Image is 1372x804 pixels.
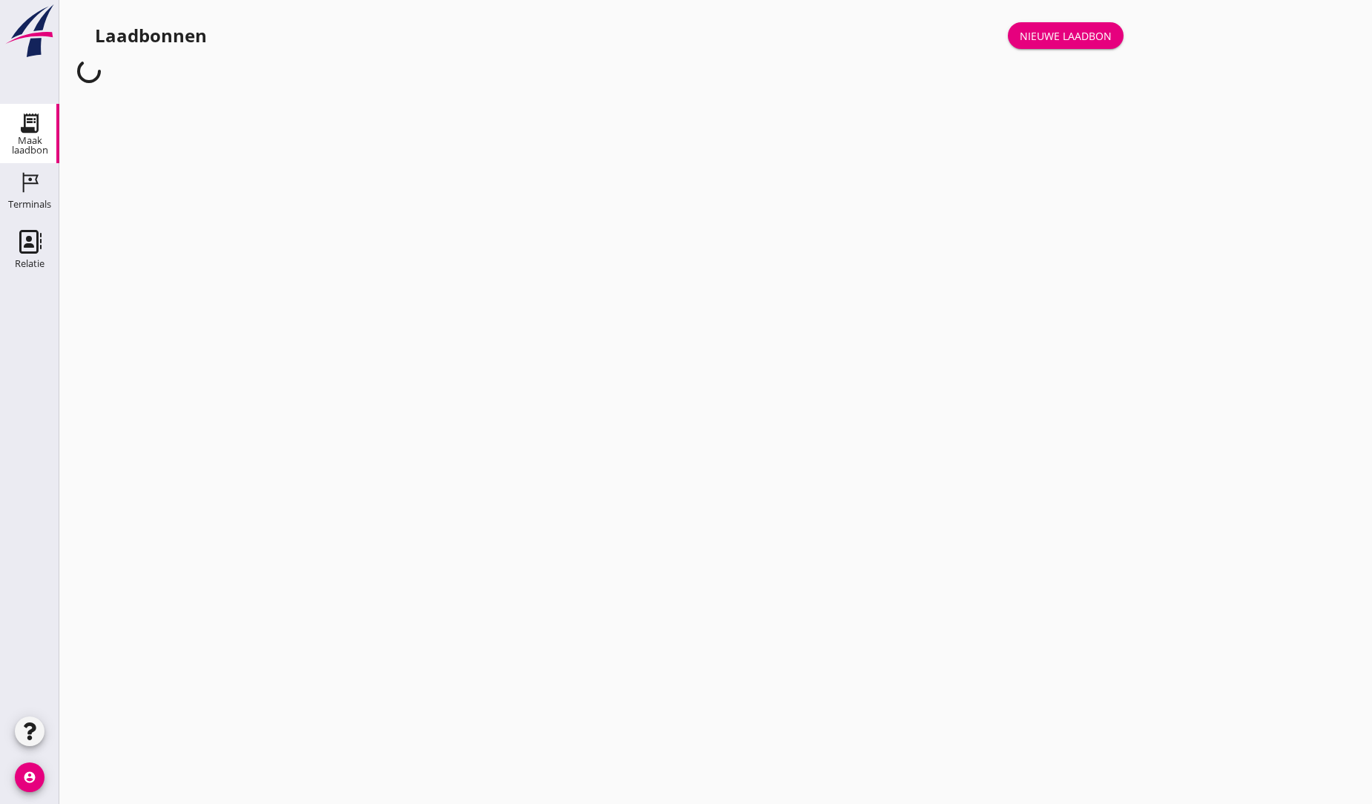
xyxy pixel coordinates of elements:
a: Nieuwe laadbon [1008,22,1124,49]
div: Laadbonnen [95,24,207,47]
img: logo-small.a267ee39.svg [3,4,56,59]
i: account_circle [15,762,44,792]
div: Terminals [8,200,51,209]
div: Nieuwe laadbon [1020,28,1112,44]
div: Relatie [15,259,44,268]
